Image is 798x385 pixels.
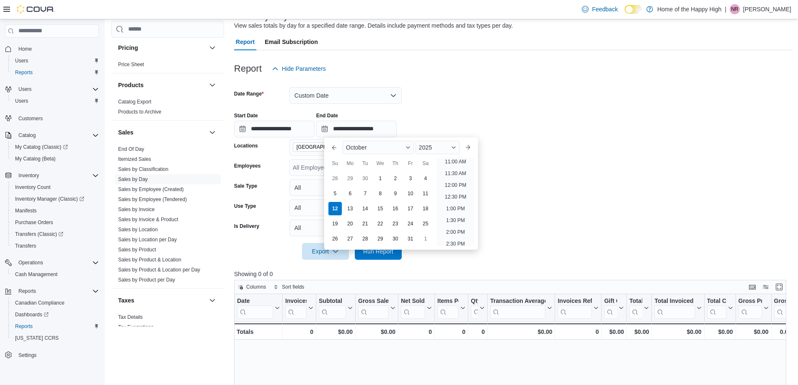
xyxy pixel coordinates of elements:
[707,297,726,319] div: Total Cost
[419,172,432,185] div: day-4
[471,297,485,319] button: Qty Per Transaction
[15,171,99,181] span: Inventory
[328,217,342,230] div: day-19
[111,59,224,73] div: Pricing
[237,297,273,319] div: Date
[419,187,432,200] div: day-11
[15,44,99,54] span: Home
[15,311,49,318] span: Dashboards
[328,202,342,215] div: day-12
[8,269,102,280] button: Cash Management
[15,286,39,296] button: Reports
[118,277,175,283] a: Sales by Product per Day
[558,297,592,305] div: Invoices Ref
[12,269,61,279] a: Cash Management
[289,179,402,196] button: All
[8,297,102,309] button: Canadian Compliance
[707,297,733,319] button: Total Cost
[15,258,99,268] span: Operations
[15,98,28,104] span: Users
[346,144,367,151] span: October
[15,114,46,124] a: Customers
[761,282,771,292] button: Display options
[8,153,102,165] button: My Catalog (Beta)
[289,199,402,216] button: All
[443,204,468,214] li: 1:00 PM
[8,320,102,332] button: Reports
[12,142,71,152] a: My Catalog (Classic)
[270,282,307,292] button: Sort fields
[707,297,726,305] div: Total Cost
[319,297,346,305] div: Subtotal
[118,314,143,320] span: Tax Details
[604,297,617,319] div: Gift Card Sales
[316,112,338,119] label: End Date
[774,297,790,305] div: Gross Margin
[374,187,387,200] div: day-8
[404,172,417,185] div: day-3
[15,57,28,64] span: Users
[12,321,36,331] a: Reports
[307,243,344,260] span: Export
[401,297,425,319] div: Net Sold
[416,141,460,154] div: Button. Open the year selector. 2025 is currently selected.
[374,232,387,245] div: day-29
[111,97,224,120] div: Products
[15,84,99,94] span: Users
[2,43,102,55] button: Home
[404,157,417,170] div: Fr
[118,226,158,233] span: Sales by Location
[419,144,432,151] span: 2025
[234,163,261,169] label: Employees
[490,297,545,319] div: Transaction Average
[207,80,217,90] button: Products
[12,206,40,216] a: Manifests
[18,288,36,295] span: Reports
[359,217,372,230] div: day-21
[207,127,217,137] button: Sales
[8,193,102,205] a: Inventory Manager (Classic)
[316,121,397,137] input: Press the down key to enter a popover containing a calendar. Press the escape key to close the po...
[319,297,346,319] div: Subtotal
[118,146,144,152] span: End Of Day
[437,297,459,319] div: Items Per Transaction
[8,95,102,107] button: Users
[358,297,389,305] div: Gross Sales
[389,157,402,170] div: Th
[389,202,402,215] div: day-16
[118,296,206,305] button: Taxes
[8,141,102,153] a: My Catalog (Classic)
[461,141,475,154] button: Next month
[774,282,784,292] button: Enter fullscreen
[118,44,206,52] button: Pricing
[118,227,158,233] a: Sales by Location
[738,297,762,305] div: Gross Profit
[237,297,280,319] button: Date
[8,228,102,240] a: Transfers (Classic)
[490,297,545,305] div: Transaction Average
[234,121,315,137] input: Press the down key to open a popover containing a calendar.
[118,44,138,52] h3: Pricing
[118,257,181,263] a: Sales by Product & Location
[234,112,258,119] label: Start Date
[8,309,102,320] a: Dashboards
[374,172,387,185] div: day-1
[359,172,372,185] div: day-30
[18,132,36,139] span: Catalog
[15,271,57,278] span: Cash Management
[15,130,99,140] span: Catalog
[118,196,187,203] span: Sales by Employee (Tendered)
[15,84,35,94] button: Users
[654,297,695,305] div: Total Invoiced
[355,243,402,260] button: Run Report
[234,90,264,97] label: Date Range
[359,202,372,215] div: day-14
[118,99,151,105] a: Catalog Export
[285,327,313,337] div: 0
[328,141,341,154] button: Previous Month
[328,157,342,170] div: Su
[118,61,144,68] span: Price Sheet
[118,216,178,223] span: Sales by Invoice & Product
[15,144,68,150] span: My Catalog (Classic)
